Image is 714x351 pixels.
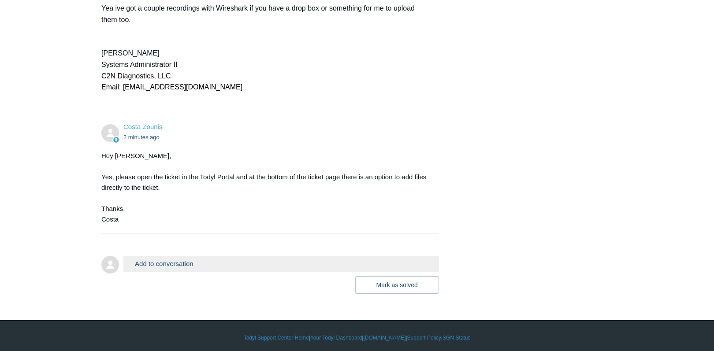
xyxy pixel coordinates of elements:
span: Email: [EMAIL_ADDRESS][DOMAIN_NAME] [101,83,242,91]
time: 10/09/2025, 14:58 [123,134,160,140]
span: [PERSON_NAME] [101,49,160,57]
a: [DOMAIN_NAME] [363,334,405,342]
a: Costa Zounis [123,123,162,130]
a: Support Policy [407,334,441,342]
button: Mark as solved [355,276,439,294]
p: Yea ive got a couple recordings with Wireshark if you have a drop box or something for me to uplo... [101,3,430,25]
a: Your Todyl Dashboard [310,334,362,342]
div: | | | | [101,334,613,342]
span: C2N Diagnostics, LLC [101,72,171,80]
div: Hey [PERSON_NAME], Yes, please open the ticket in the Todyl Portal and at the bottom of the ticke... [101,151,430,225]
span: Systems Administrator II [101,61,178,68]
button: Add to conversation [123,256,439,271]
a: Todyl Support Center Home [244,334,309,342]
a: SGN Status [443,334,470,342]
